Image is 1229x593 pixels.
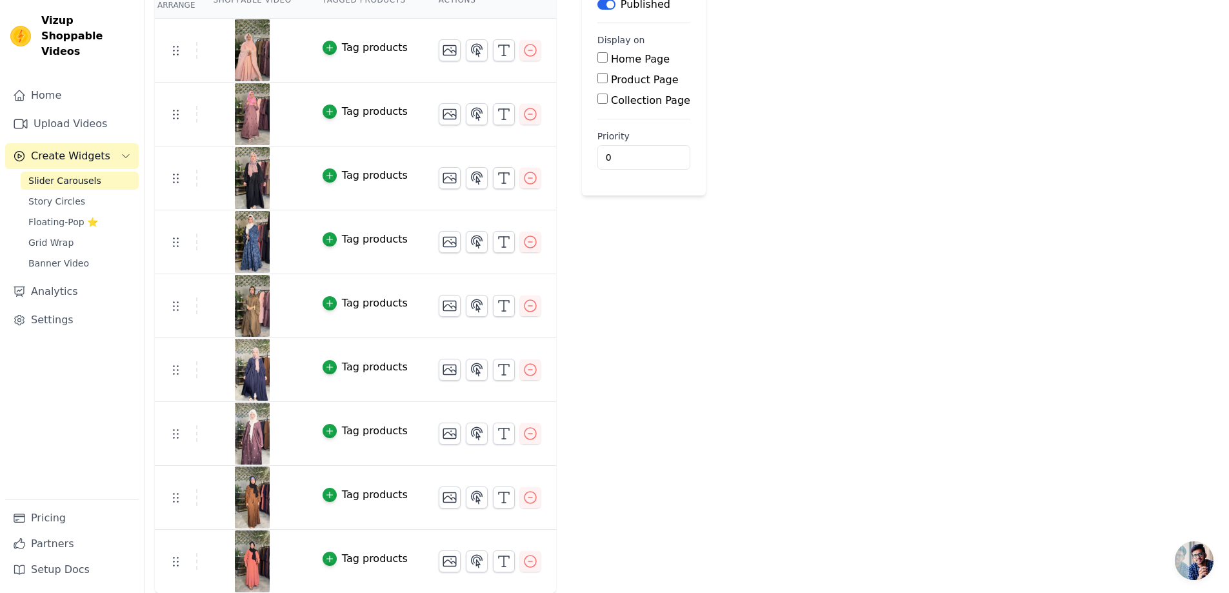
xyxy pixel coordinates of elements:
[28,257,89,270] span: Banner Video
[41,13,134,59] span: Vizup Shoppable Videos
[439,295,461,317] button: Change Thumbnail
[342,104,408,119] div: Tag products
[234,467,270,528] img: reel-preview-msuatf-kz.myshopify.com-3659178152894791922_74801566843.jpeg
[21,213,139,231] a: Floating-Pop ⭐
[323,104,408,119] button: Tag products
[439,39,461,61] button: Change Thumbnail
[5,143,139,169] button: Create Widgets
[28,236,74,249] span: Grid Wrap
[323,487,408,503] button: Tag products
[5,111,139,137] a: Upload Videos
[439,550,461,572] button: Change Thumbnail
[5,279,139,305] a: Analytics
[28,174,101,187] span: Slider Carousels
[5,505,139,531] a: Pricing
[5,531,139,557] a: Partners
[611,74,679,86] label: Product Page
[439,487,461,508] button: Change Thumbnail
[323,232,408,247] button: Tag products
[234,83,270,145] img: reel-preview-msuatf-kz.myshopify.com-3655533942987338147_74801566843.jpeg
[5,83,139,108] a: Home
[21,172,139,190] a: Slider Carousels
[1175,541,1214,580] div: Open chat
[323,296,408,311] button: Tag products
[234,339,270,401] img: reel-preview-msuatf-kz.myshopify.com-3657728517820677707_74801566843.jpeg
[234,275,270,337] img: reel-preview-msuatf-kz.myshopify.com-3656171473445553334_74801566843.jpeg
[342,296,408,311] div: Tag products
[323,551,408,567] button: Tag products
[10,26,31,46] img: Vizup
[439,167,461,189] button: Change Thumbnail
[597,34,645,46] legend: Display on
[5,557,139,583] a: Setup Docs
[21,192,139,210] a: Story Circles
[439,359,461,381] button: Change Thumbnail
[323,40,408,55] button: Tag products
[439,103,461,125] button: Change Thumbnail
[21,254,139,272] a: Banner Video
[342,40,408,55] div: Tag products
[323,168,408,183] button: Tag products
[5,307,139,333] a: Settings
[342,359,408,375] div: Tag products
[28,216,98,228] span: Floating-Pop ⭐
[342,423,408,439] div: Tag products
[234,403,270,465] img: reel-preview-msuatf-kz.myshopify.com-3657003719436094874_74801566843.jpeg
[234,19,270,81] img: reel-preview-msuatf-kz.myshopify.com-3654829418494903895_74801566843.jpeg
[234,530,270,592] img: reel-preview-msuatf-kz.myshopify.com-3659903159783348039_74801566843.jpeg
[21,234,139,252] a: Grid Wrap
[597,130,690,143] label: Priority
[323,423,408,439] button: Tag products
[439,423,461,445] button: Change Thumbnail
[342,168,408,183] div: Tag products
[28,195,85,208] span: Story Circles
[611,53,670,65] label: Home Page
[342,487,408,503] div: Tag products
[342,551,408,567] div: Tag products
[234,147,270,209] img: reel-preview-msuatf-kz.myshopify.com-3654119184291406836_74801566843.jpeg
[323,359,408,375] button: Tag products
[234,211,270,273] img: reel-preview-msuatf-kz.myshopify.com-3656279224215784218_74801566843.jpeg
[611,94,690,106] label: Collection Page
[342,232,408,247] div: Tag products
[439,231,461,253] button: Change Thumbnail
[31,148,110,164] span: Create Widgets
